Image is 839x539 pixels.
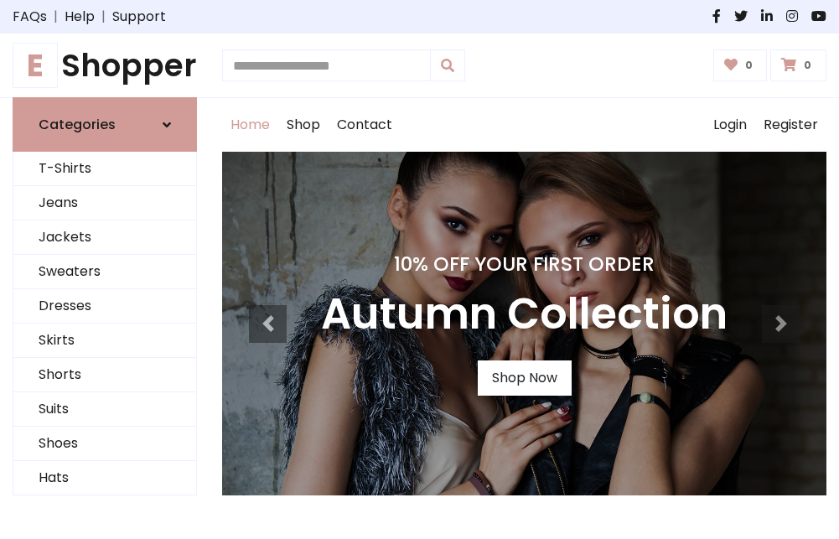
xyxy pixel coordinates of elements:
[13,97,197,152] a: Categories
[478,360,572,396] a: Shop Now
[13,43,58,88] span: E
[13,220,196,255] a: Jackets
[770,49,826,81] a: 0
[13,47,197,84] h1: Shopper
[321,289,728,340] h3: Autumn Collection
[13,152,196,186] a: T-Shirts
[222,98,278,152] a: Home
[13,358,196,392] a: Shorts
[741,58,757,73] span: 0
[13,427,196,461] a: Shoes
[13,7,47,27] a: FAQs
[13,461,196,495] a: Hats
[39,117,116,132] h6: Categories
[713,49,768,81] a: 0
[329,98,401,152] a: Contact
[321,252,728,276] h4: 10% Off Your First Order
[13,255,196,289] a: Sweaters
[13,324,196,358] a: Skirts
[278,98,329,152] a: Shop
[13,392,196,427] a: Suits
[95,7,112,27] span: |
[800,58,816,73] span: 0
[65,7,95,27] a: Help
[13,186,196,220] a: Jeans
[47,7,65,27] span: |
[112,7,166,27] a: Support
[755,98,826,152] a: Register
[705,98,755,152] a: Login
[13,47,197,84] a: EShopper
[13,289,196,324] a: Dresses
